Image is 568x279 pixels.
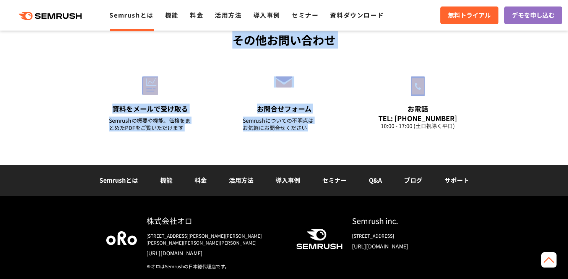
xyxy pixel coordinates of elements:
[322,175,347,185] a: セミナー
[109,104,191,114] div: 資料をメールで受け取る
[404,175,422,185] a: ブログ
[352,232,462,239] div: [STREET_ADDRESS]
[243,117,325,131] div: Semrushについての不明点は お気軽にお問合せください
[146,263,284,270] div: ※オロはSemrushの日本総代理店です。
[93,60,208,141] a: 資料をメールで受け取る Semrushの概要や機能、価格をまとめたPDFをご覧いただけます
[512,10,555,20] span: デモを申し込む
[109,10,153,19] a: Semrushとは
[229,175,253,185] a: 活用方法
[377,122,459,130] div: 10:00 - 17:00 (土日祝除く平日)
[106,231,137,245] img: oro company
[83,31,485,49] div: その他お問い合わせ
[504,6,562,24] a: デモを申し込む
[190,10,203,19] a: 料金
[99,175,138,185] a: Semrushとは
[369,175,382,185] a: Q&A
[440,6,498,24] a: 無料トライアル
[146,249,284,257] a: [URL][DOMAIN_NAME]
[352,215,462,226] div: Semrush inc.
[160,175,172,185] a: 機能
[352,242,462,250] a: [URL][DOMAIN_NAME]
[292,10,318,19] a: セミナー
[330,10,384,19] a: 資料ダウンロード
[445,175,469,185] a: サポート
[377,104,459,114] div: お電話
[253,10,280,19] a: 導入事例
[215,10,242,19] a: 活用方法
[243,104,325,114] div: お問合せフォーム
[109,117,191,131] div: Semrushの概要や機能、価格をまとめたPDFをご覧いただけます
[146,232,284,246] div: [STREET_ADDRESS][PERSON_NAME][PERSON_NAME][PERSON_NAME][PERSON_NAME][PERSON_NAME]
[377,114,459,122] div: TEL: [PHONE_NUMBER]
[276,175,300,185] a: 導入事例
[227,60,341,141] a: お問合せフォーム Semrushについての不明点はお気軽にお問合せください
[448,10,491,20] span: 無料トライアル
[146,215,284,226] div: 株式会社オロ
[195,175,207,185] a: 料金
[165,10,179,19] a: 機能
